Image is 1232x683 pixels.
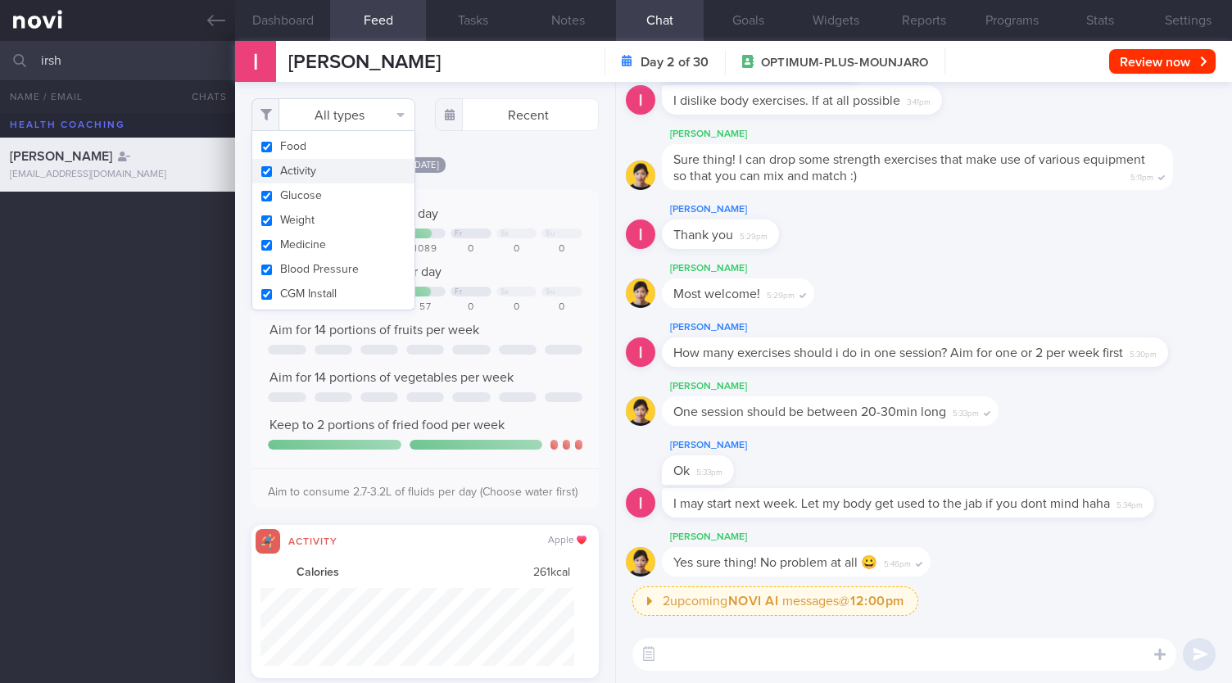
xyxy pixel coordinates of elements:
[541,301,582,314] div: 0
[662,318,1217,337] div: [PERSON_NAME]
[673,405,946,418] span: One session should be between 20-30min long
[269,418,505,432] span: Keep to 2 portions of fried food per week
[546,229,555,238] div: Su
[662,259,863,278] div: [PERSON_NAME]
[269,323,479,337] span: Aim for 14 portions of fruits per week
[907,93,931,108] span: 3:41pm
[1116,495,1143,511] span: 5:34pm
[662,377,1048,396] div: [PERSON_NAME]
[548,535,587,547] div: Apple
[269,371,514,384] span: Aim for 14 portions of vegetables per week
[10,169,225,181] div: [EMAIL_ADDRESS][DOMAIN_NAME]
[405,301,446,314] div: 57
[451,243,491,256] div: 0
[761,55,928,71] span: OPTIMUM-PLUS-MOUNJARO
[850,595,904,608] strong: 12:00pm
[673,94,900,107] span: I dislike body exercises. If at all possible
[405,243,446,256] div: 1089
[1130,168,1153,183] span: 5:11pm
[632,586,918,616] button: 2upcomingNOVI AI messages@12:00pm
[641,54,709,70] strong: Day 2 of 30
[673,153,1145,183] span: Sure thing! I can drop some strength exercises that make use of various equipment so that you can...
[451,301,491,314] div: 0
[662,436,783,455] div: [PERSON_NAME]
[268,486,577,498] span: Aim to consume 2.7-3.2L of fluids per day (Choose water first)
[884,554,911,570] span: 5:46pm
[662,527,980,547] div: [PERSON_NAME]
[953,404,979,419] span: 5:33pm
[541,243,582,256] div: 0
[767,286,795,301] span: 5:29pm
[673,287,760,301] span: Most welcome!
[252,233,414,257] button: Medicine
[10,150,112,163] span: [PERSON_NAME]
[662,124,1222,144] div: [PERSON_NAME]
[297,566,339,581] strong: Calories
[252,257,414,282] button: Blood Pressure
[251,98,415,131] button: All types
[1130,345,1157,360] span: 5:30pm
[673,228,733,242] span: Thank you
[500,287,510,296] div: Sa
[500,229,510,238] div: Sa
[673,346,1123,360] span: How many exercises should i do in one session? Aim for one or 2 per week first
[170,80,235,113] button: Chats
[673,556,877,569] span: Yes sure thing! No problem at all 😀
[673,497,1110,510] span: I may start next week. Let my body get used to the jab if you dont mind haha
[288,52,441,72] span: [PERSON_NAME]
[252,134,414,159] button: Food
[546,287,555,296] div: Su
[740,227,768,242] span: 5:29pm
[696,463,722,478] span: 5:33pm
[1109,49,1216,74] button: Review now
[252,159,414,183] button: Activity
[533,566,570,581] span: 261 kcal
[252,208,414,233] button: Weight
[673,464,690,477] span: Ok
[455,229,462,238] div: Fr
[405,157,446,173] span: [DATE]
[280,533,346,547] div: Activity
[728,595,779,608] strong: NOVI AI
[455,287,462,296] div: Fr
[252,183,414,208] button: Glucose
[662,200,828,219] div: [PERSON_NAME]
[252,282,414,306] button: CGM Install
[496,243,537,256] div: 0
[496,301,537,314] div: 0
